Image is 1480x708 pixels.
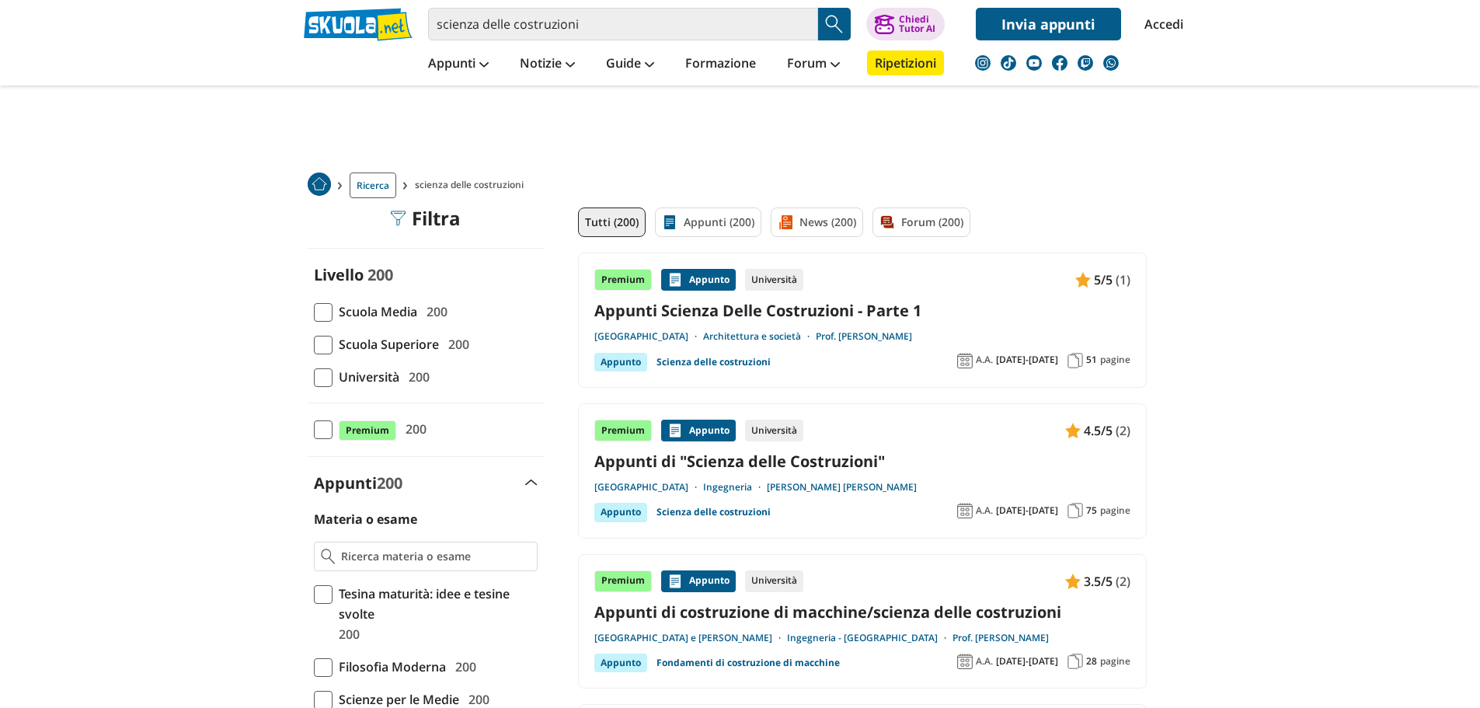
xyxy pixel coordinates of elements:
[1086,504,1097,517] span: 75
[594,481,703,494] a: [GEOGRAPHIC_DATA]
[681,51,760,78] a: Formazione
[1026,55,1042,71] img: youtube
[594,420,652,441] div: Premium
[703,481,767,494] a: Ingegneria
[442,334,469,354] span: 200
[1086,354,1097,366] span: 51
[703,330,816,343] a: Architettura e società
[333,657,446,677] span: Filosofia Moderna
[867,51,944,75] a: Ripetizioni
[341,549,530,564] input: Ricerca materia o esame
[879,214,895,230] img: Forum filtro contenuto
[1052,55,1067,71] img: facebook
[594,269,652,291] div: Premium
[578,208,646,237] a: Tutti (200)
[333,624,360,644] span: 200
[314,264,364,285] label: Livello
[823,12,846,36] img: Cerca appunti, riassunti o versioni
[333,302,417,322] span: Scuola Media
[1103,55,1119,71] img: WhatsApp
[333,334,439,354] span: Scuola Superiore
[390,211,406,226] img: Filtra filtri mobile
[656,503,771,521] a: Scienza delle costruzioni
[314,473,402,494] label: Appunti
[350,173,396,198] a: Ricerca
[1067,654,1083,669] img: Pagine
[594,451,1130,472] a: Appunti di "Scienza delle Costruzioni"
[866,8,945,40] button: ChiediTutor AI
[655,208,761,237] a: Appunti (200)
[661,570,736,592] div: Appunto
[656,654,840,672] a: Fondamenti di costruzione di macchine
[594,602,1130,623] a: Appunti di costruzione di macchine/scienza delle costruzioni
[415,173,530,198] span: scienza delle costruzioni
[594,570,652,592] div: Premium
[745,269,803,291] div: Università
[1084,420,1113,441] span: 4.5/5
[767,481,917,494] a: [PERSON_NAME] [PERSON_NAME]
[594,300,1130,321] a: Appunti Scienza Delle Costruzioni - Parte 1
[314,511,417,528] label: Materia o esame
[1086,655,1097,668] span: 28
[1116,270,1130,290] span: (1)
[333,584,538,624] span: Tesina maturità: idee e tesine svolte
[308,173,331,198] a: Home
[594,654,647,672] div: Appunto
[1065,574,1081,589] img: Appunti contenuto
[1075,272,1091,288] img: Appunti contenuto
[424,51,493,78] a: Appunti
[656,353,771,371] a: Scienza delle costruzioni
[996,655,1058,668] span: [DATE]-[DATE]
[957,654,973,669] img: Anno accademico
[745,570,803,592] div: Università
[661,269,736,291] div: Appunto
[402,367,430,387] span: 200
[308,173,331,196] img: Home
[667,574,683,589] img: Appunti contenuto
[667,272,683,288] img: Appunti contenuto
[333,367,399,387] span: Università
[1144,8,1177,40] a: Accedi
[516,51,579,78] a: Notizie
[1116,571,1130,591] span: (2)
[1067,353,1083,368] img: Pagine
[1100,504,1130,517] span: pagine
[420,302,447,322] span: 200
[525,480,538,486] img: Apri e chiudi sezione
[661,420,736,441] div: Appunto
[399,419,427,439] span: 200
[594,632,787,644] a: [GEOGRAPHIC_DATA] e [PERSON_NAME]
[957,503,973,518] img: Anno accademico
[602,51,658,78] a: Guide
[449,657,476,677] span: 200
[899,15,935,33] div: Chiedi Tutor AI
[976,8,1121,40] a: Invia appunti
[594,353,647,371] div: Appunto
[996,504,1058,517] span: [DATE]-[DATE]
[1001,55,1016,71] img: tiktok
[594,330,703,343] a: [GEOGRAPHIC_DATA]
[339,420,396,441] span: Premium
[377,473,402,494] span: 200
[818,8,851,40] button: Search Button
[976,354,993,366] span: A.A.
[745,420,803,441] div: Università
[1094,270,1113,290] span: 5/5
[872,208,970,237] a: Forum (200)
[662,214,677,230] img: Appunti filtro contenuto
[367,264,393,285] span: 200
[390,208,461,229] div: Filtra
[1065,423,1081,438] img: Appunti contenuto
[1100,655,1130,668] span: pagine
[957,353,973,368] img: Anno accademico
[1084,571,1113,591] span: 3.5/5
[787,632,952,644] a: Ingegneria - [GEOGRAPHIC_DATA]
[428,8,818,40] input: Cerca appunti, riassunti o versioni
[783,51,844,78] a: Forum
[778,214,793,230] img: News filtro contenuto
[976,655,993,668] span: A.A.
[1078,55,1093,71] img: twitch
[1100,354,1130,366] span: pagine
[975,55,991,71] img: instagram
